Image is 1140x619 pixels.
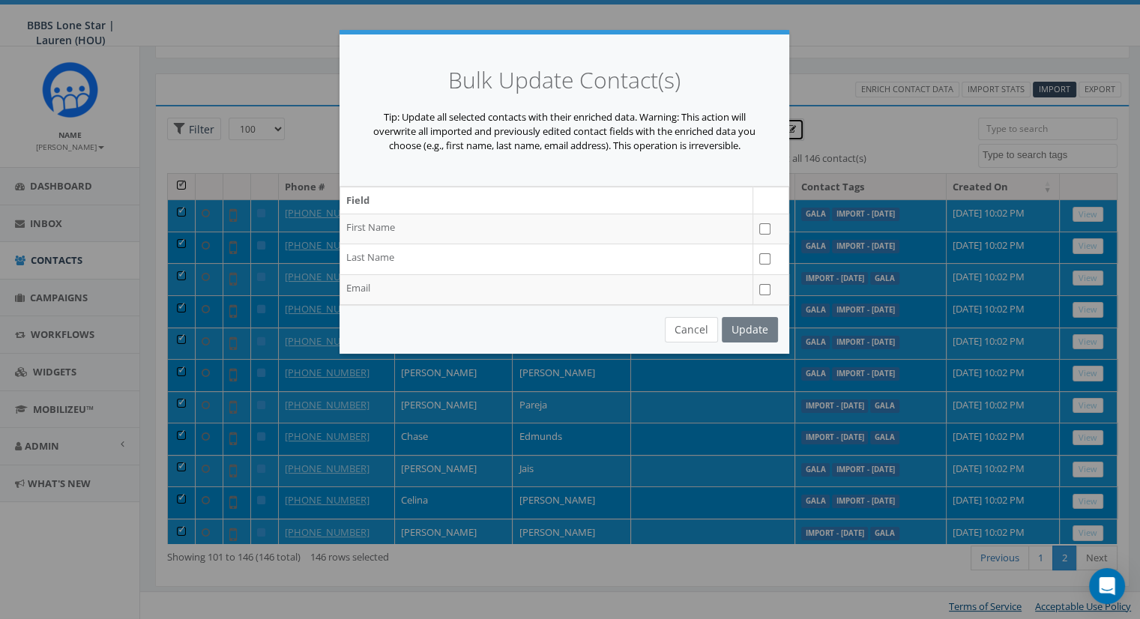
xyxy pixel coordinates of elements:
div: Open Intercom Messenger [1089,568,1125,604]
button: Cancel [665,317,718,342]
th: Field [340,187,753,214]
td: Email [340,274,753,305]
label: Tip: Update all selected contacts with their enriched data. Warning: This action will overwrite a... [362,110,767,152]
h5: Bulk Update Contact(s) [362,64,767,97]
td: First Name [340,214,753,244]
td: Last Name [340,244,753,275]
